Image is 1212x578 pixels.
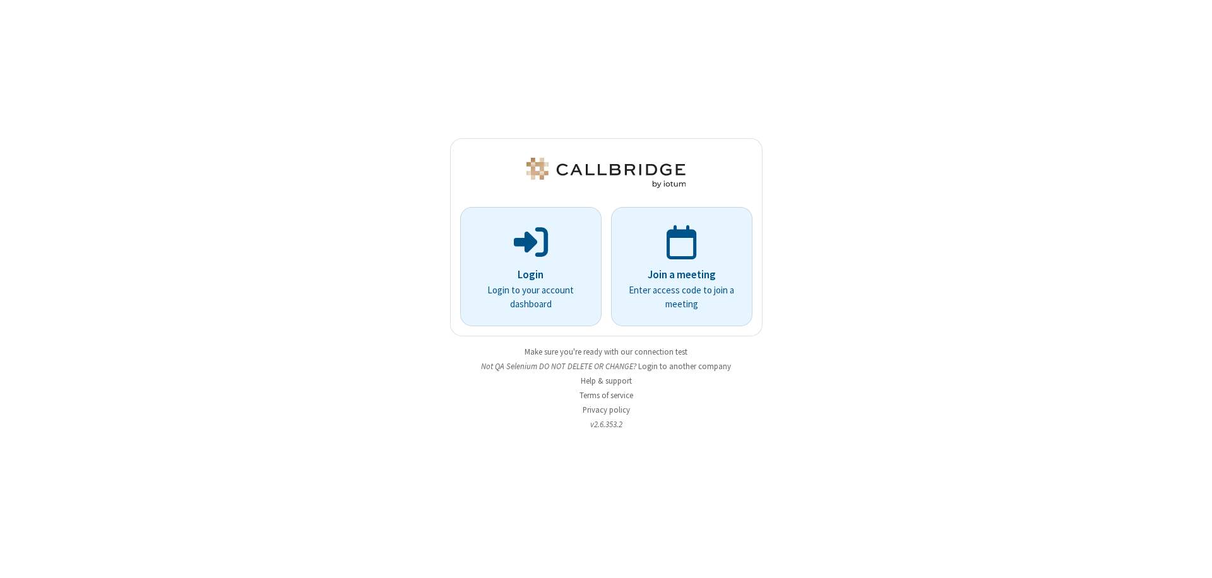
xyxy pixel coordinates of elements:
[611,207,752,326] a: Join a meetingEnter access code to join a meeting
[450,418,763,430] li: v2.6.353.2
[583,404,630,415] a: Privacy policy
[478,283,584,311] p: Login to your account dashboard
[460,207,602,326] button: LoginLogin to your account dashboard
[579,390,633,401] a: Terms of service
[638,360,731,372] button: Login to another company
[629,267,735,283] p: Join a meeting
[525,346,687,357] a: Make sure you're ready with our connection test
[478,267,584,283] p: Login
[581,375,632,386] a: Help & support
[629,283,735,311] p: Enter access code to join a meeting
[450,360,763,372] li: Not QA Selenium DO NOT DELETE OR CHANGE?
[524,158,688,188] img: QA Selenium DO NOT DELETE OR CHANGE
